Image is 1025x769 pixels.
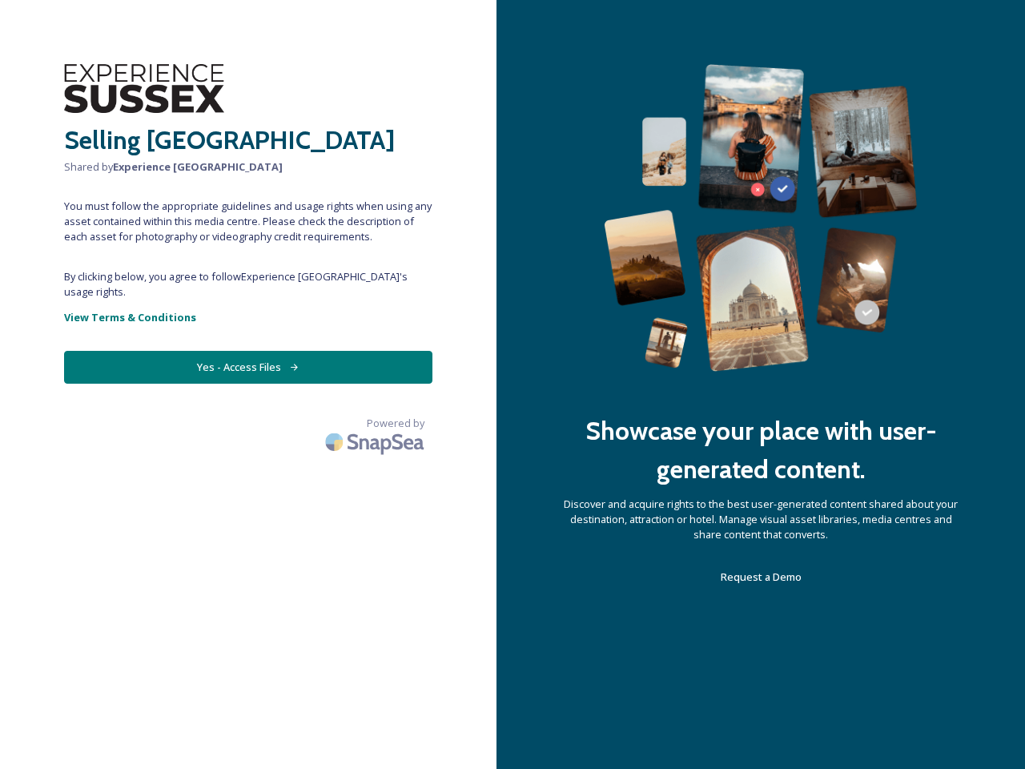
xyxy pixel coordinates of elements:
[320,423,432,461] img: SnapSea Logo
[64,159,432,175] span: Shared by
[64,310,196,324] strong: View Terms & Conditions
[604,64,918,372] img: 63b42ca75bacad526042e722_Group%20154-p-800.png
[64,351,432,384] button: Yes - Access Files
[367,416,424,431] span: Powered by
[113,159,283,174] strong: Experience [GEOGRAPHIC_DATA]
[721,567,802,586] a: Request a Demo
[561,412,961,489] h2: Showcase your place with user-generated content.
[561,497,961,543] span: Discover and acquire rights to the best user-generated content shared about your destination, att...
[64,199,432,245] span: You must follow the appropriate guidelines and usage rights when using any asset contained within...
[64,308,432,327] a: View Terms & Conditions
[721,570,802,584] span: Request a Demo
[64,121,432,159] h2: Selling [GEOGRAPHIC_DATA]
[64,269,432,300] span: By clicking below, you agree to follow Experience [GEOGRAPHIC_DATA] 's usage rights.
[64,64,224,113] img: WSCC%20ES%20Logo%20-%20Primary%20-%20Black.png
